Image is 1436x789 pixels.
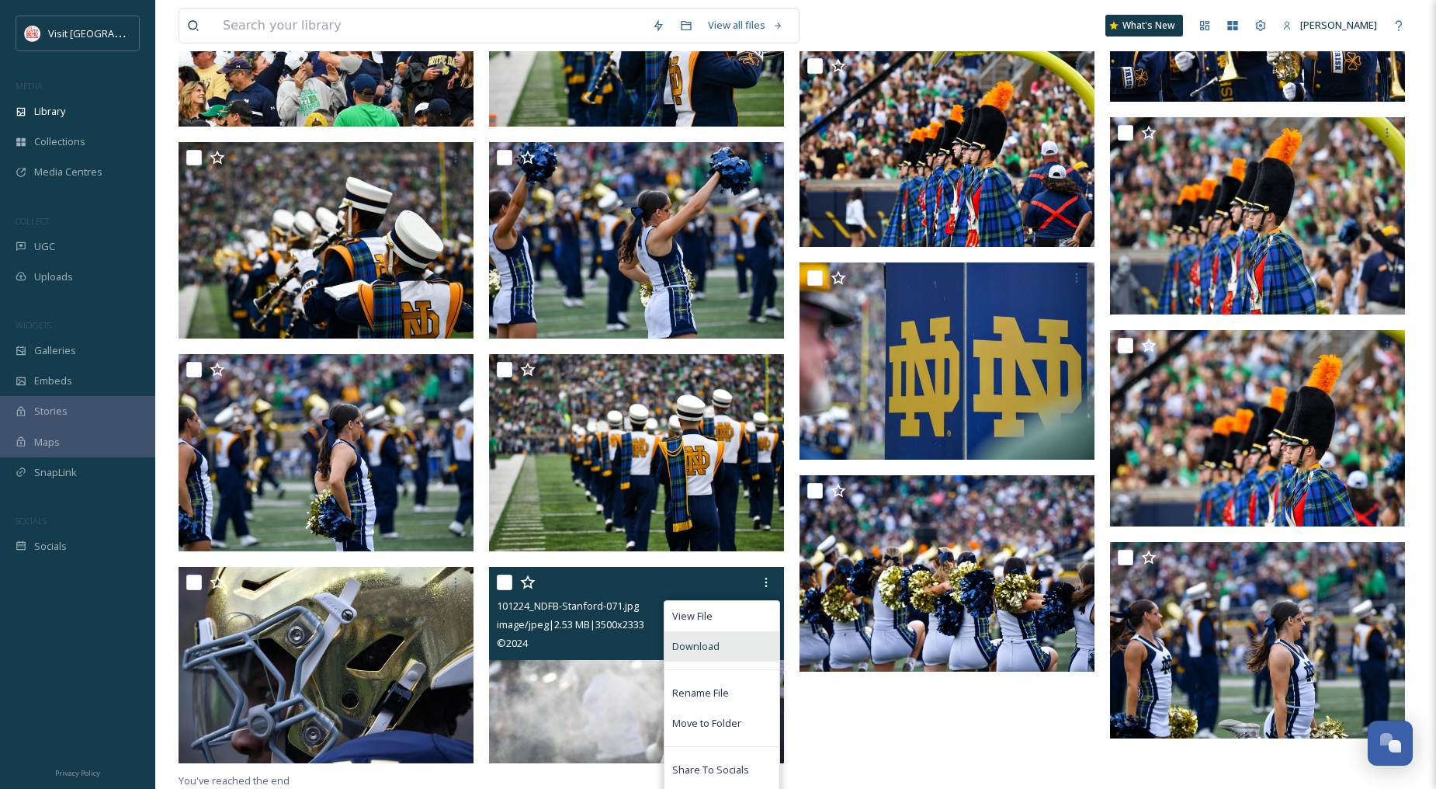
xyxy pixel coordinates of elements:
[489,354,784,551] img: 101224_NDFB-Stanford-020.jpg
[179,142,473,339] img: 101224_NDFB-Stanford-018.jpg
[16,80,43,92] span: MEDIA
[1110,542,1405,739] img: 101224_NDFB-Stanford-028.jpg
[1110,330,1405,527] img: 101224_NDFB-Stanford-014.jpg
[34,404,68,419] span: Stories
[700,10,791,40] a: View all files
[800,50,1094,248] img: 101224_NDFB-Stanford-013.jpg
[179,567,473,764] img: 101224_NDFB-Stanford-006.jpg
[48,26,168,40] span: Visit [GEOGRAPHIC_DATA]
[34,374,72,388] span: Embeds
[800,475,1094,673] img: 101224_NDFB-Stanford-030.jpg
[215,9,644,43] input: Search your library
[16,215,49,227] span: COLLECT
[34,539,67,554] span: Socials
[55,763,100,781] a: Privacy Policy
[34,269,73,284] span: Uploads
[34,435,60,450] span: Maps
[497,599,639,613] span: 101224_NDFB-Stanford-071.jpg
[489,567,784,764] img: 101224_NDFB-Stanford-071.jpg
[34,104,65,119] span: Library
[1110,117,1405,315] img: 101224_NDFB-Stanford-015.jpg
[25,26,40,41] img: vsbm-stackedMISH_CMYKlogo2017.jpg
[1275,10,1385,40] a: [PERSON_NAME]
[55,768,100,778] span: Privacy Policy
[1105,15,1183,36] a: What's New
[497,636,528,650] span: © 2024
[16,515,47,527] span: SOCIALS
[34,465,77,480] span: SnapLink
[1368,721,1413,766] button: Open Chat
[16,319,51,331] span: WIDGETS
[672,609,713,624] span: View File
[672,763,749,777] span: Share To Socials
[34,134,85,149] span: Collections
[34,239,55,254] span: UGC
[800,262,1094,460] img: 101224_NDFB-Stanford-022.jpg
[497,617,644,631] span: image/jpeg | 2.53 MB | 3500 x 2333
[179,773,290,787] span: You've reached the end
[34,343,76,358] span: Galleries
[1300,18,1377,32] span: [PERSON_NAME]
[672,686,729,700] span: Rename File
[489,142,784,339] img: 101224_NDFB-Stanford-025.jpg
[672,639,720,654] span: Download
[34,165,102,179] span: Media Centres
[179,354,473,551] img: 101224_NDFB-Stanford-024.jpg
[672,716,741,731] span: Move to Folder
